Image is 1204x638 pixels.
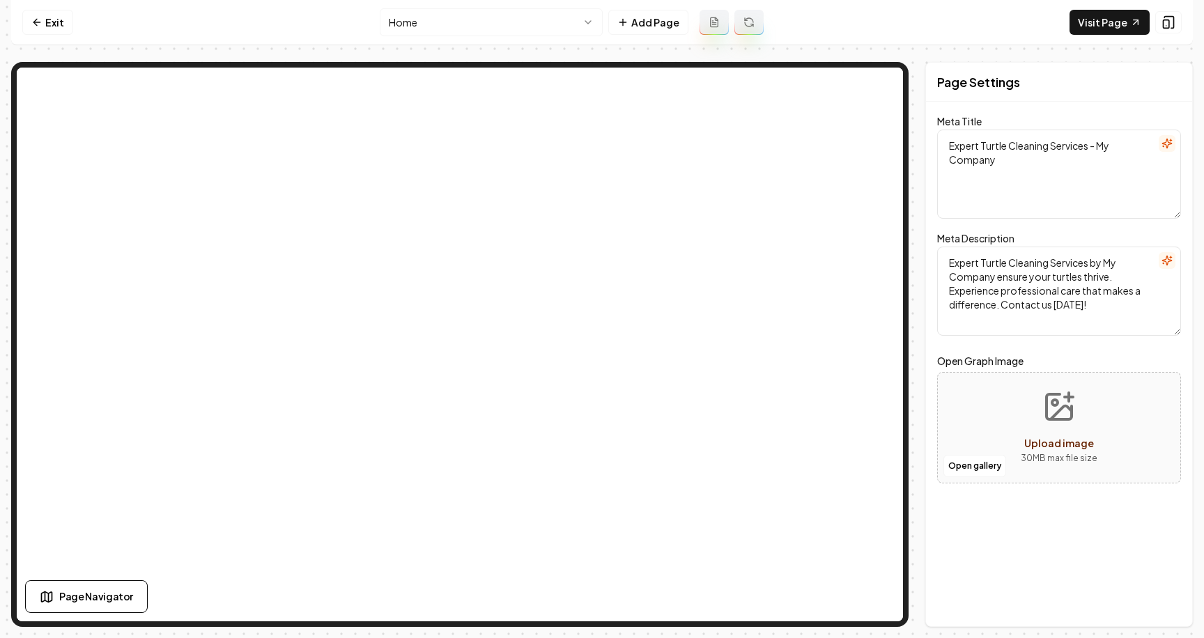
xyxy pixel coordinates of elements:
button: Open gallery [943,455,1006,477]
button: Regenerate page [734,10,764,35]
h2: Page Settings [937,72,1020,92]
span: Upload image [1024,437,1094,449]
button: Upload image [1010,379,1109,476]
label: Meta Description [937,232,1014,244]
span: Page Navigator [59,589,133,604]
label: Meta Title [937,115,982,127]
label: Open Graph Image [937,352,1181,369]
button: Page Navigator [25,580,148,613]
a: Visit Page [1070,10,1150,35]
button: Add admin page prompt [700,10,729,35]
p: 30 MB max file size [1021,451,1097,465]
button: Add Page [608,10,688,35]
a: Exit [22,10,73,35]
